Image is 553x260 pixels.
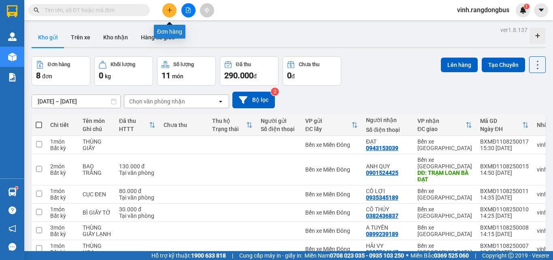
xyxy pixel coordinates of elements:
div: 0935345189 [366,194,398,201]
div: 2 món [50,163,74,170]
div: BXMĐ1108250007 [480,243,529,249]
button: Lên hàng [441,58,478,72]
button: Tạo Chuyến [482,58,525,72]
div: Ngày ĐH [480,126,522,132]
div: Bất kỳ [50,231,74,237]
div: Bến xe [GEOGRAPHIC_DATA] [417,206,472,219]
div: Khối lượng [111,62,135,67]
img: warehouse-icon [8,32,17,41]
button: Hàng đã giao [134,28,181,47]
div: Chưa thu [164,122,204,128]
div: Bến xe Miền Đông [305,246,358,252]
button: Đã thu290.000đ [220,56,279,86]
div: ĐẠT [366,138,409,145]
span: search [34,7,39,13]
div: Chi tiết [50,122,74,128]
span: question-circle [9,206,16,214]
div: Số lượng [173,62,194,67]
span: kg [105,73,111,80]
div: Ghi chú [83,126,111,132]
div: Bất kỳ [50,194,74,201]
span: plus [167,7,172,13]
button: file-add [181,3,196,17]
div: BÌ GIẤY TỜ [83,209,111,216]
button: Kho nhận [97,28,134,47]
div: Thu hộ [212,118,246,124]
span: 8 [36,71,40,80]
div: BXMĐ1108250010 [480,206,529,213]
div: 130.000 đ [119,163,155,170]
span: vinh.rangdongbus [451,5,516,15]
button: Trên xe [64,28,97,47]
div: Bến xe [GEOGRAPHIC_DATA] [417,138,472,151]
div: Bất kỳ [50,213,74,219]
div: Mã GD [480,118,522,124]
div: 14:15 [DATE] [480,231,529,237]
div: 0901524425 [366,170,398,176]
div: Bến xe Miền Đông [305,166,358,173]
div: Đã thu [119,118,149,124]
span: Miền Nam [304,251,404,260]
div: Bến xe Miền Đông [305,142,358,148]
img: icon-new-feature [519,6,527,14]
input: Select a date range. [32,95,120,108]
div: Người nhận [366,117,409,123]
div: BXMĐ1108250017 [480,138,529,145]
span: đ [253,73,257,80]
div: 30.000 đ [119,206,155,213]
div: BXMĐ1108250015 [480,163,529,170]
div: HTTT [119,126,149,132]
button: Kho gửi [32,28,64,47]
button: Số lượng11món [157,56,216,86]
div: Tại văn phòng [119,194,155,201]
div: 15:30 [DATE] [480,145,529,151]
th: Toggle SortBy [476,114,533,136]
li: VP Bến xe Miền Đông [4,44,56,62]
div: 14:50 [DATE] [480,170,529,176]
div: 80.000 đ [119,188,155,194]
div: THÙNG GIẤY [83,138,111,151]
div: A TUYÊN [366,224,409,231]
img: warehouse-icon [8,53,17,61]
th: Toggle SortBy [115,114,160,136]
span: 290.000 [224,71,253,80]
strong: 0369 525 060 [434,252,469,259]
sup: 1 [524,4,530,9]
span: | [232,251,233,260]
div: 14:25 [DATE] [480,213,529,219]
th: Toggle SortBy [413,114,476,136]
div: 0905764147 [366,249,398,256]
div: 14:35 [DATE] [480,194,529,201]
sup: 2 [271,88,279,96]
img: solution-icon [8,73,17,82]
th: Toggle SortBy [301,114,362,136]
div: Người gửi [261,118,297,124]
div: Bến xe [GEOGRAPHIC_DATA] [417,224,472,237]
div: 1 món [50,206,74,213]
span: | [475,251,476,260]
div: DĐ: TRẠM LOAN BÀ ĐẠT [417,170,472,183]
div: BAO TRẮNG [83,163,111,176]
span: Miền Bắc [410,251,469,260]
div: Bất kỳ [50,170,74,176]
div: 0943153039 [366,145,398,151]
div: Trạng thái [212,126,246,132]
div: Bến xe [GEOGRAPHIC_DATA] [417,188,472,201]
span: ⚪️ [406,254,408,257]
span: Cung cấp máy in - giấy in: [239,251,302,260]
div: ĐC lấy [305,126,351,132]
span: file-add [185,7,191,13]
div: THÙNG HOA [83,243,111,256]
div: Tại văn phòng [119,213,155,219]
svg: open [217,98,224,105]
strong: 0708 023 035 - 0935 103 250 [330,252,404,259]
div: Đã thu [236,62,251,67]
th: Toggle SortBy [208,114,257,136]
div: 1 món [50,188,74,194]
span: copyright [508,253,514,258]
input: Tìm tên, số ĐT hoặc mã đơn [45,6,140,15]
div: Số điện thoại [261,126,297,132]
div: Bến xe Miền Đông [305,191,358,198]
div: 0382436837 [366,213,398,219]
span: món [172,73,183,80]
